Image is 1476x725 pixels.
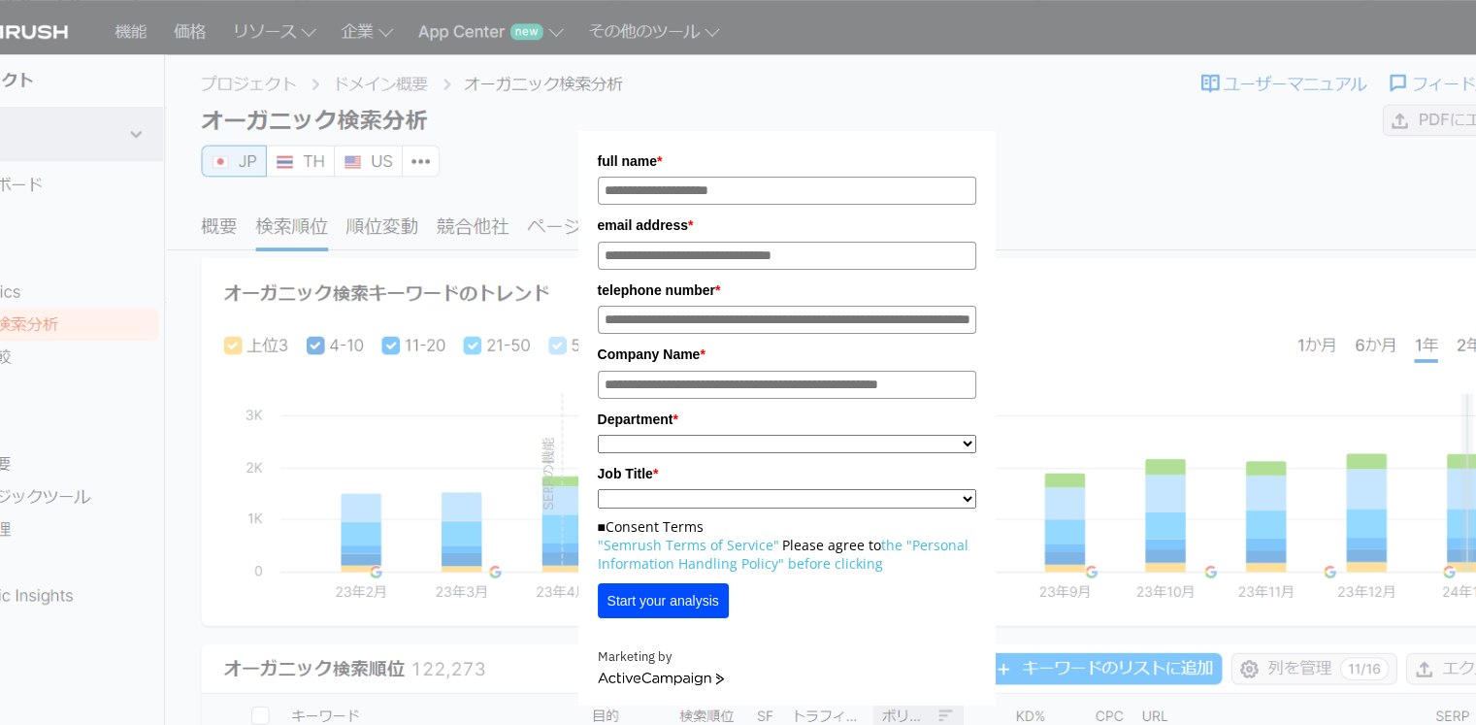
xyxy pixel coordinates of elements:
font: Please agree to [782,536,881,554]
button: Start your analysis [598,583,729,618]
a: the "Personal Information Handling Policy" before clicking [598,536,968,573]
font: Job Title [598,466,653,481]
font: Marketing by [598,648,672,665]
font: telephone number [598,282,715,298]
font: email address [598,217,688,233]
font: full name [598,153,657,169]
font: ■Consent Terms [598,517,704,536]
font: Start your analysis [607,593,719,609]
a: "Semrush Terms of Service" [598,536,779,554]
font: Department [598,412,673,427]
font: Company Name [598,346,701,362]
